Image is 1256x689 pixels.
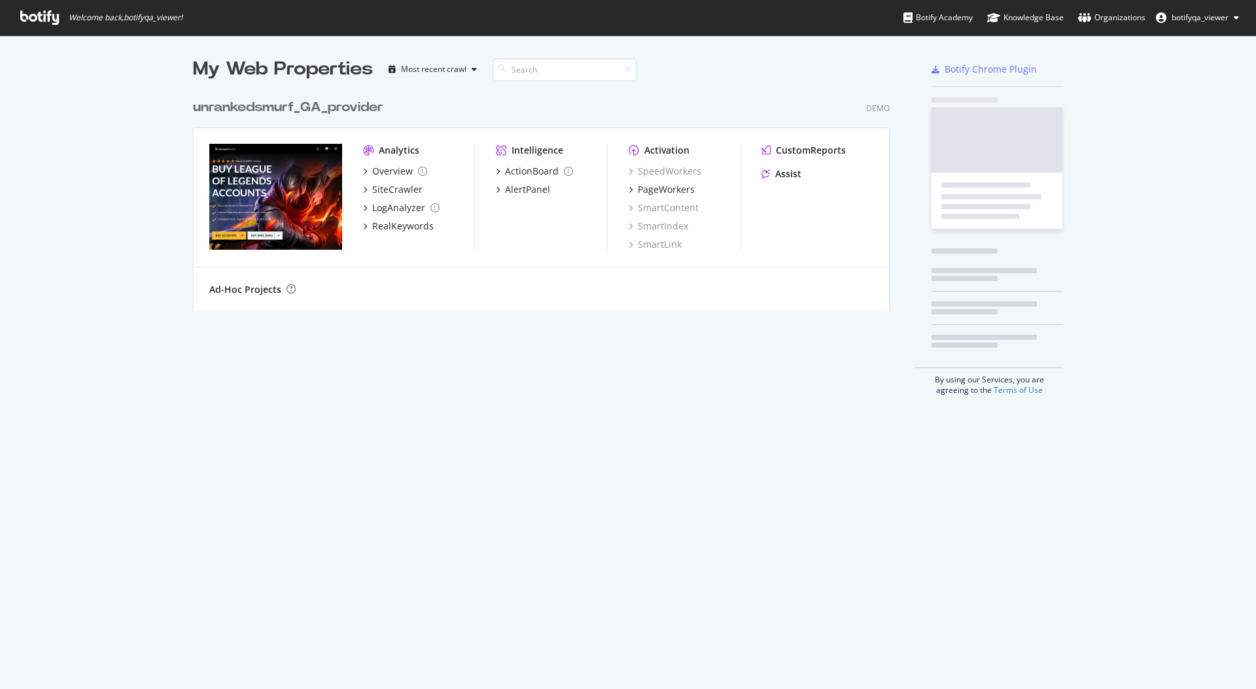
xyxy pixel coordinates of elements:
[363,201,440,214] a: LogAnalyzer
[775,167,801,180] div: Assist
[512,144,563,157] div: Intelligence
[1145,7,1249,28] button: botifyqa_viewer
[209,283,281,296] div: Ad-Hoc Projects
[209,144,342,250] img: unrankedsmurf_GA_provider
[363,183,423,196] a: SiteCrawler
[69,12,183,23] span: Welcome back, botifyqa_viewer !
[193,82,900,311] div: grid
[644,144,689,157] div: Activation
[638,183,695,196] div: PageWorkers
[372,183,423,196] div: SiteCrawler
[903,11,973,24] div: Botify Academy
[994,384,1043,395] a: Terms of Use
[761,167,801,180] a: Assist
[1078,11,1145,24] div: Organizations
[363,220,434,233] a: RealKeywords
[193,98,383,117] div: unrankedsmurf_GA_provider
[383,59,482,80] button: Most recent crawl
[193,98,389,117] a: unrankedsmurf_GA_provider
[761,144,846,157] a: CustomReports
[629,220,688,233] a: SmartIndex
[915,367,1063,395] div: By using our Services, you are agreeing to the
[372,220,434,233] div: RealKeywords
[193,56,373,82] div: My Web Properties
[629,183,695,196] a: PageWorkers
[629,165,701,178] a: SpeedWorkers
[987,11,1064,24] div: Knowledge Base
[866,103,890,114] div: Demo
[1172,12,1229,23] span: botifyqa_viewer
[372,165,413,178] div: Overview
[932,63,1037,76] a: Botify Chrome Plugin
[379,144,419,157] div: Analytics
[363,165,427,178] a: Overview
[629,201,699,214] a: SmartContent
[493,58,637,81] input: Search
[496,165,573,178] a: ActionBoard
[945,63,1037,76] div: Botify Chrome Plugin
[401,65,466,73] div: Most recent crawl
[505,165,559,178] div: ActionBoard
[505,183,550,196] div: AlertPanel
[496,183,550,196] a: AlertPanel
[372,201,425,214] div: LogAnalyzer
[776,144,846,157] div: CustomReports
[629,238,682,251] a: SmartLink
